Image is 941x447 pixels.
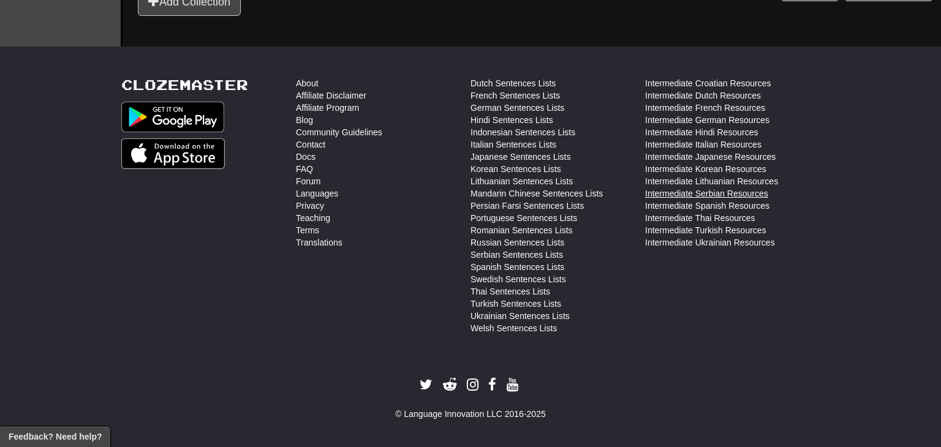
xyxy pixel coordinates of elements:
[470,187,603,200] a: Mandarin Chinese Sentences Lists
[645,163,766,175] a: Intermediate Korean Resources
[645,175,778,187] a: Intermediate Lithuanian Resources
[645,187,768,200] a: Intermediate Serbian Resources
[470,200,584,212] a: Persian Farsi Sentences Lists
[296,102,359,114] a: Affiliate Program
[296,236,342,249] a: Translations
[645,77,771,89] a: Intermediate Croatian Resources
[470,298,561,310] a: Turkish Sentences Lists
[645,212,755,224] a: Intermediate Thai Resources
[296,212,330,224] a: Teaching
[470,310,570,322] a: Ukrainian Sentences Lists
[470,212,577,224] a: Portuguese Sentences Lists
[296,175,320,187] a: Forum
[470,273,566,285] a: Swedish Sentences Lists
[645,200,769,212] a: Intermediate Spanish Resources
[470,163,561,175] a: Korean Sentences Lists
[296,163,313,175] a: FAQ
[470,89,560,102] a: French Sentences Lists
[470,151,570,163] a: Japanese Sentences Lists
[470,175,573,187] a: Lithuanian Sentences Lists
[9,430,102,443] span: Open feedback widget
[645,151,776,163] a: Intermediate Japanese Resources
[470,261,564,273] a: Spanish Sentences Lists
[645,102,765,114] a: Intermediate French Resources
[470,138,556,151] a: Italian Sentences Lists
[470,102,564,114] a: German Sentences Lists
[121,138,225,169] img: Get it on App Store
[296,126,382,138] a: Community Guidelines
[470,126,575,138] a: Indonesian Sentences Lists
[470,249,563,261] a: Serbian Sentences Lists
[470,236,564,249] a: Russian Sentences Lists
[121,102,224,132] img: Get it on Google Play
[470,322,557,334] a: Welsh Sentences Lists
[296,138,325,151] a: Contact
[645,236,775,249] a: Intermediate Ukrainian Resources
[296,89,366,102] a: Affiliate Disclaimer
[121,408,820,420] div: © Language Innovation LLC 2016-2025
[296,77,319,89] a: About
[296,151,316,163] a: Docs
[296,200,324,212] a: Privacy
[296,114,313,126] a: Blog
[470,224,573,236] a: Romanian Sentences Lists
[296,187,338,200] a: Languages
[645,138,761,151] a: Intermediate Italian Resources
[470,114,553,126] a: Hindi Sentences Lists
[645,224,766,236] a: Intermediate Turkish Resources
[645,114,769,126] a: Intermediate German Resources
[645,89,761,102] a: Intermediate Dutch Resources
[470,285,550,298] a: Thai Sentences Lists
[470,77,556,89] a: Dutch Sentences Lists
[645,126,758,138] a: Intermediate Hindi Resources
[296,224,319,236] a: Terms
[121,77,248,92] a: Clozemaster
